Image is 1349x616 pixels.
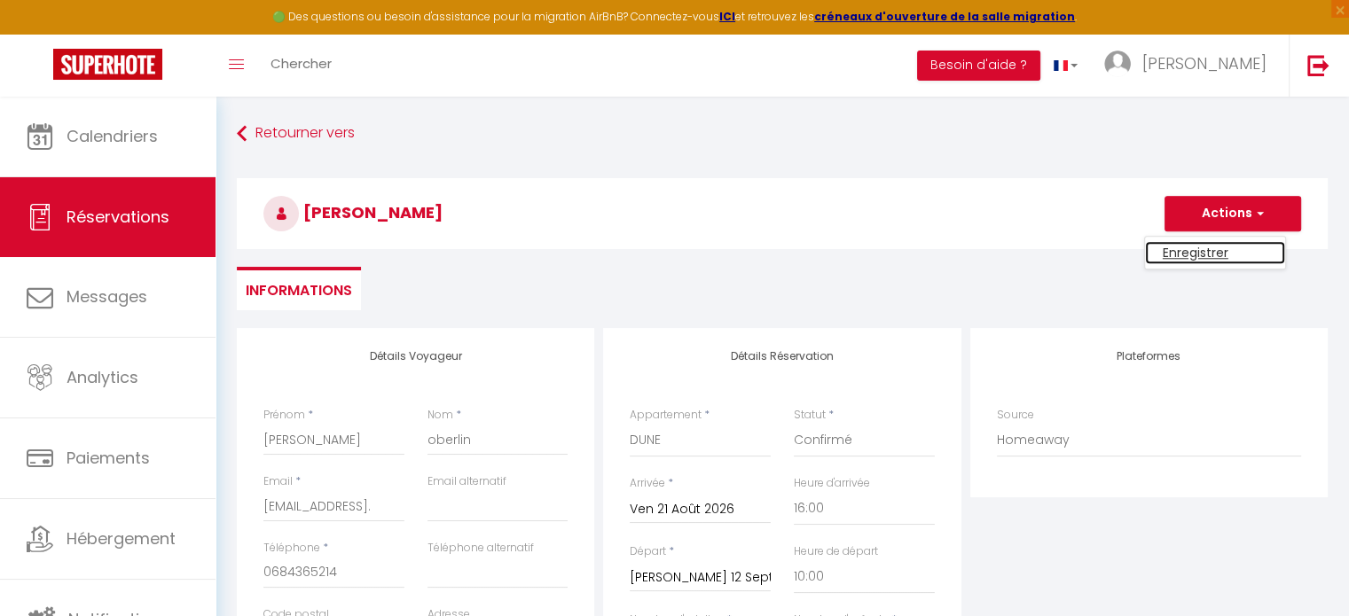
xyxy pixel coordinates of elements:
li: Informations [237,267,361,310]
h4: Détails Voyageur [263,350,568,363]
button: Actions [1165,196,1301,231]
img: Super Booking [53,49,162,80]
label: Prénom [263,407,305,424]
a: Chercher [257,35,345,97]
label: Email [263,473,293,490]
a: ICI [719,9,735,24]
span: Réservations [67,206,169,228]
label: Téléphone alternatif [427,540,534,557]
label: Source [997,407,1034,424]
label: Heure d'arrivée [794,475,870,492]
label: Téléphone [263,540,320,557]
label: Arrivée [630,475,665,492]
label: Email alternatif [427,473,506,490]
label: Heure de départ [794,543,878,560]
span: [PERSON_NAME] [1142,52,1267,74]
a: Enregistrer [1145,241,1285,264]
span: Analytics [67,366,138,388]
label: Départ [630,543,666,560]
span: Calendriers [67,125,158,147]
img: ... [1104,51,1131,77]
span: Messages [67,285,147,308]
a: ... [PERSON_NAME] [1091,35,1289,97]
img: logout [1307,54,1329,76]
button: Besoin d'aide ? [917,51,1040,81]
h4: Plateformes [997,350,1301,363]
span: Paiements [67,447,150,469]
label: Statut [794,407,826,424]
h4: Détails Réservation [630,350,934,363]
button: Ouvrir le widget de chat LiveChat [14,7,67,60]
a: créneaux d'ouverture de la salle migration [814,9,1075,24]
span: Hébergement [67,527,176,550]
a: Retourner vers [237,118,1328,150]
span: Chercher [271,54,332,73]
label: Appartement [630,407,702,424]
span: [PERSON_NAME] [263,201,443,223]
label: Nom [427,407,453,424]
